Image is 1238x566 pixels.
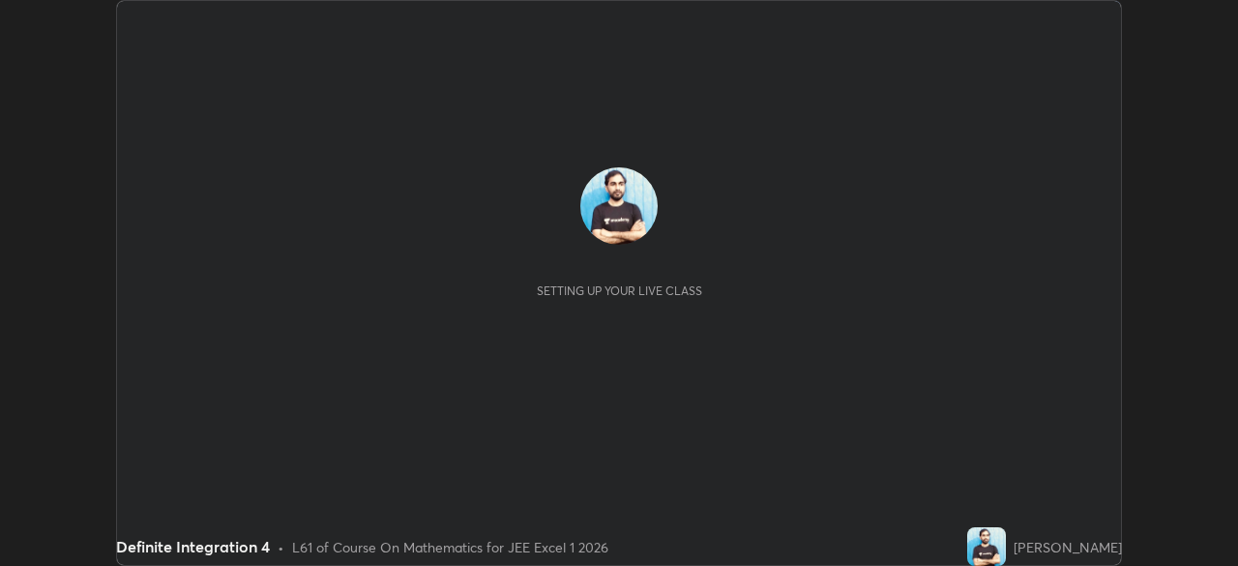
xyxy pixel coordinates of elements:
[967,527,1006,566] img: 41f1aa9c7ca44fd2ad61e2e528ab5424.jpg
[278,537,284,557] div: •
[116,535,270,558] div: Definite Integration 4
[580,167,658,245] img: 41f1aa9c7ca44fd2ad61e2e528ab5424.jpg
[292,537,608,557] div: L61 of Course On Mathematics for JEE Excel 1 2026
[537,283,702,298] div: Setting up your live class
[1014,537,1122,557] div: [PERSON_NAME]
